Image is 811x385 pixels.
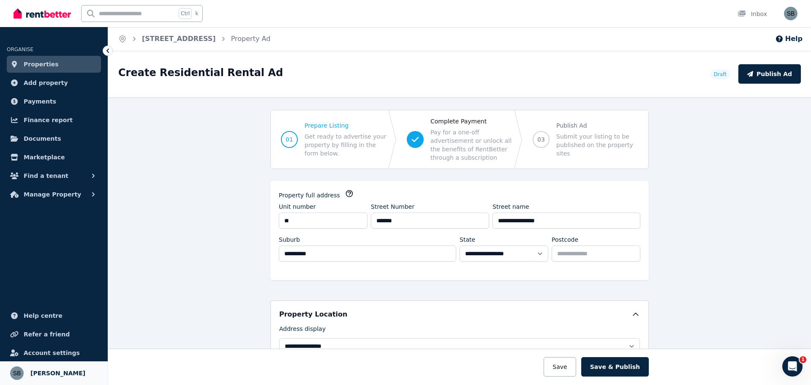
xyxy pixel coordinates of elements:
[371,202,414,211] label: Street Number
[279,191,340,199] label: Property full address
[784,7,797,20] img: Sam Berrell
[279,235,300,244] label: Suburb
[118,66,283,79] h1: Create Residential Rental Ad
[800,356,806,363] span: 1
[7,56,101,73] a: Properties
[714,71,727,78] span: Draft
[430,117,512,126] span: Complete Payment
[556,132,638,158] span: Submit your listing to be published on the property sites
[286,135,293,144] span: 01
[279,309,347,319] h5: Property Location
[24,189,81,199] span: Manage Property
[279,325,326,336] label: Address display
[14,7,71,20] img: RentBetter
[24,59,59,69] span: Properties
[24,348,80,358] span: Account settings
[7,74,101,91] a: Add property
[24,152,65,162] span: Marketplace
[7,46,33,52] span: ORGANISE
[738,64,801,84] button: Publish Ad
[738,10,767,18] div: Inbox
[7,344,101,361] a: Account settings
[775,34,803,44] button: Help
[7,93,101,110] a: Payments
[24,311,63,321] span: Help centre
[24,115,73,125] span: Finance report
[24,134,61,144] span: Documents
[24,171,68,181] span: Find a tenant
[10,366,24,380] img: Sam Berrell
[24,96,56,106] span: Payments
[7,149,101,166] a: Marketplace
[544,357,576,377] button: Save
[7,167,101,184] button: Find a tenant
[195,10,198,17] span: k
[30,368,85,378] span: [PERSON_NAME]
[231,35,271,43] a: Property Ad
[270,110,649,169] nav: Progress
[581,357,649,377] button: Save & Publish
[7,130,101,147] a: Documents
[24,329,70,339] span: Refer a friend
[782,356,803,377] iframe: Intercom live chat
[24,78,68,88] span: Add property
[7,186,101,203] button: Manage Property
[7,112,101,128] a: Finance report
[493,202,529,211] label: Street name
[179,8,192,19] span: Ctrl
[7,326,101,343] a: Refer a friend
[552,235,578,244] label: Postcode
[305,121,386,130] span: Prepare Listing
[537,135,545,144] span: 03
[108,27,280,51] nav: Breadcrumb
[556,121,638,130] span: Publish Ad
[7,307,101,324] a: Help centre
[460,235,475,244] label: State
[305,132,386,158] span: Get ready to advertise your property by filling in the form below.
[430,128,512,162] span: Pay for a one-off advertisement or unlock all the benefits of RentBetter through a subscription
[279,202,316,211] label: Unit number
[142,35,216,43] a: [STREET_ADDRESS]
